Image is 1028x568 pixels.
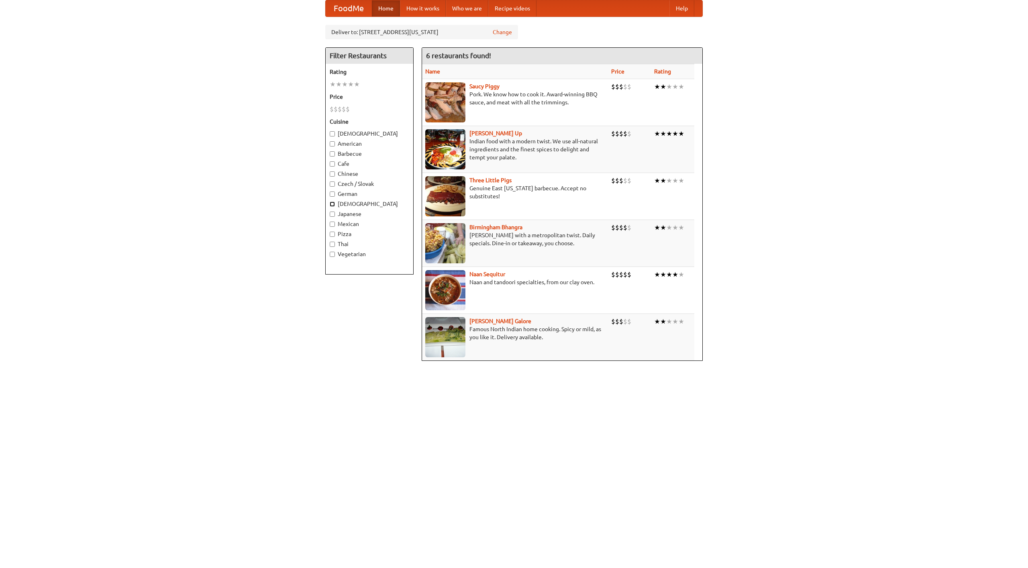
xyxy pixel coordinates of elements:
[654,82,660,91] li: ★
[654,129,660,138] li: ★
[623,317,627,326] li: $
[678,82,684,91] li: ★
[666,223,672,232] li: ★
[330,232,335,237] input: Pizza
[330,212,335,217] input: Japanese
[469,271,505,277] a: Naan Sequitur
[611,129,615,138] li: $
[330,151,335,157] input: Barbecue
[611,270,615,279] li: $
[619,82,623,91] li: $
[330,93,409,101] h5: Price
[338,105,342,114] li: $
[330,68,409,76] h5: Rating
[678,317,684,326] li: ★
[342,80,348,89] li: ★
[330,222,335,227] input: Mexican
[672,270,678,279] li: ★
[627,223,631,232] li: $
[469,83,500,90] a: Saucy Piggy
[669,0,694,16] a: Help
[678,223,684,232] li: ★
[672,317,678,326] li: ★
[672,223,678,232] li: ★
[326,0,372,16] a: FoodMe
[615,317,619,326] li: $
[342,105,346,114] li: $
[330,171,335,177] input: Chinese
[330,150,409,158] label: Barbecue
[330,161,335,167] input: Cafe
[666,176,672,185] li: ★
[425,223,465,263] img: bhangra.jpg
[330,170,409,178] label: Chinese
[330,105,334,114] li: $
[469,224,522,230] a: Birmingham Bhangra
[330,131,335,136] input: [DEMOGRAPHIC_DATA]
[334,105,338,114] li: $
[619,270,623,279] li: $
[611,176,615,185] li: $
[660,270,666,279] li: ★
[615,176,619,185] li: $
[623,129,627,138] li: $
[660,82,666,91] li: ★
[627,270,631,279] li: $
[346,105,350,114] li: $
[619,176,623,185] li: $
[615,223,619,232] li: $
[330,80,336,89] li: ★
[611,68,624,75] a: Price
[469,318,531,324] a: [PERSON_NAME] Galore
[330,210,409,218] label: Japanese
[425,82,465,122] img: saucy.jpg
[627,317,631,326] li: $
[336,80,342,89] li: ★
[348,80,354,89] li: ★
[330,202,335,207] input: [DEMOGRAPHIC_DATA]
[354,80,360,89] li: ★
[330,200,409,208] label: [DEMOGRAPHIC_DATA]
[330,250,409,258] label: Vegetarian
[619,129,623,138] li: $
[611,82,615,91] li: $
[469,177,512,183] a: Three Little Pigs
[654,176,660,185] li: ★
[660,223,666,232] li: ★
[425,325,605,341] p: Famous North Indian home cooking. Spicy or mild, as you like it. Delivery available.
[330,180,409,188] label: Czech / Slovak
[672,176,678,185] li: ★
[425,129,465,169] img: curryup.jpg
[425,68,440,75] a: Name
[330,191,335,197] input: German
[660,317,666,326] li: ★
[330,252,335,257] input: Vegetarian
[330,242,335,247] input: Thai
[611,223,615,232] li: $
[330,141,335,147] input: American
[660,176,666,185] li: ★
[619,223,623,232] li: $
[330,130,409,138] label: [DEMOGRAPHIC_DATA]
[666,82,672,91] li: ★
[615,82,619,91] li: $
[623,82,627,91] li: $
[330,220,409,228] label: Mexican
[623,270,627,279] li: $
[488,0,536,16] a: Recipe videos
[426,52,491,59] ng-pluralize: 6 restaurants found!
[666,270,672,279] li: ★
[469,130,522,136] a: [PERSON_NAME] Up
[623,223,627,232] li: $
[425,270,465,310] img: naansequitur.jpg
[446,0,488,16] a: Who we are
[654,270,660,279] li: ★
[330,240,409,248] label: Thai
[672,82,678,91] li: ★
[330,230,409,238] label: Pizza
